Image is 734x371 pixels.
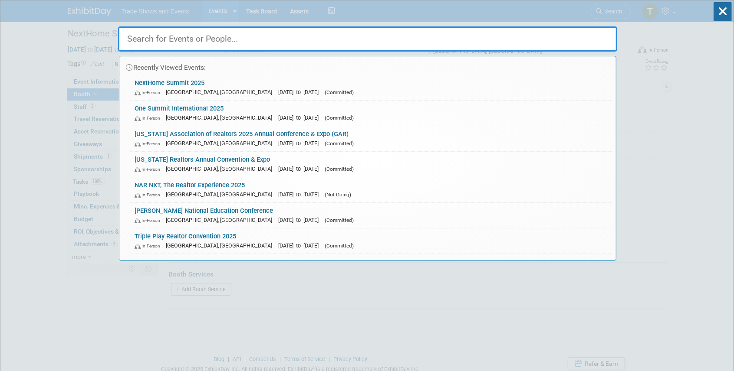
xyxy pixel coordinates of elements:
span: In-Person [135,166,164,172]
span: In-Person [135,218,164,223]
span: [DATE] to [DATE] [278,242,323,249]
a: [PERSON_NAME] National Education Conference In-Person [GEOGRAPHIC_DATA], [GEOGRAPHIC_DATA] [DATE]... [130,203,612,228]
span: (Committed) [325,217,354,223]
span: [GEOGRAPHIC_DATA], [GEOGRAPHIC_DATA] [166,166,276,172]
span: [DATE] to [DATE] [278,89,323,95]
span: [GEOGRAPHIC_DATA], [GEOGRAPHIC_DATA] [166,140,276,146]
span: In-Person [135,192,164,198]
span: In-Person [135,115,164,121]
span: (Committed) [325,115,354,121]
span: [GEOGRAPHIC_DATA], [GEOGRAPHIC_DATA] [166,89,276,95]
div: Recently Viewed Events: [124,56,612,75]
span: [DATE] to [DATE] [278,217,323,223]
span: [GEOGRAPHIC_DATA], [GEOGRAPHIC_DATA] [166,242,276,249]
span: [DATE] to [DATE] [278,140,323,146]
span: [DATE] to [DATE] [278,191,323,198]
span: [DATE] to [DATE] [278,114,323,121]
a: One Summit International 2025 In-Person [GEOGRAPHIC_DATA], [GEOGRAPHIC_DATA] [DATE] to [DATE] (Co... [130,101,612,126]
span: (Committed) [325,89,354,95]
span: (Committed) [325,243,354,249]
a: [US_STATE] Association of Realtors 2025 Annual Conference & Expo (GAR) In-Person [GEOGRAPHIC_DATA... [130,126,612,151]
span: (Not Going) [325,192,351,198]
input: Search for Events or People... [118,26,617,52]
span: [GEOGRAPHIC_DATA], [GEOGRAPHIC_DATA] [166,217,276,223]
span: (Committed) [325,166,354,172]
span: In-Person [135,90,164,95]
span: [DATE] to [DATE] [278,166,323,172]
a: NextHome Summit 2025 In-Person [GEOGRAPHIC_DATA], [GEOGRAPHIC_DATA] [DATE] to [DATE] (Committed) [130,75,612,100]
span: [GEOGRAPHIC_DATA], [GEOGRAPHIC_DATA] [166,191,276,198]
a: Triple Play Realtor Convention 2025 In-Person [GEOGRAPHIC_DATA], [GEOGRAPHIC_DATA] [DATE] to [DAT... [130,228,612,254]
span: [GEOGRAPHIC_DATA], [GEOGRAPHIC_DATA] [166,114,276,121]
a: [US_STATE] Realtors Annual Convention & Expo In-Person [GEOGRAPHIC_DATA], [GEOGRAPHIC_DATA] [DATE... [130,152,612,177]
span: In-Person [135,243,164,249]
span: In-Person [135,141,164,146]
span: (Committed) [325,140,354,146]
a: NAR NXT, The Realtor Experience 2025 In-Person [GEOGRAPHIC_DATA], [GEOGRAPHIC_DATA] [DATE] to [DA... [130,177,612,202]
